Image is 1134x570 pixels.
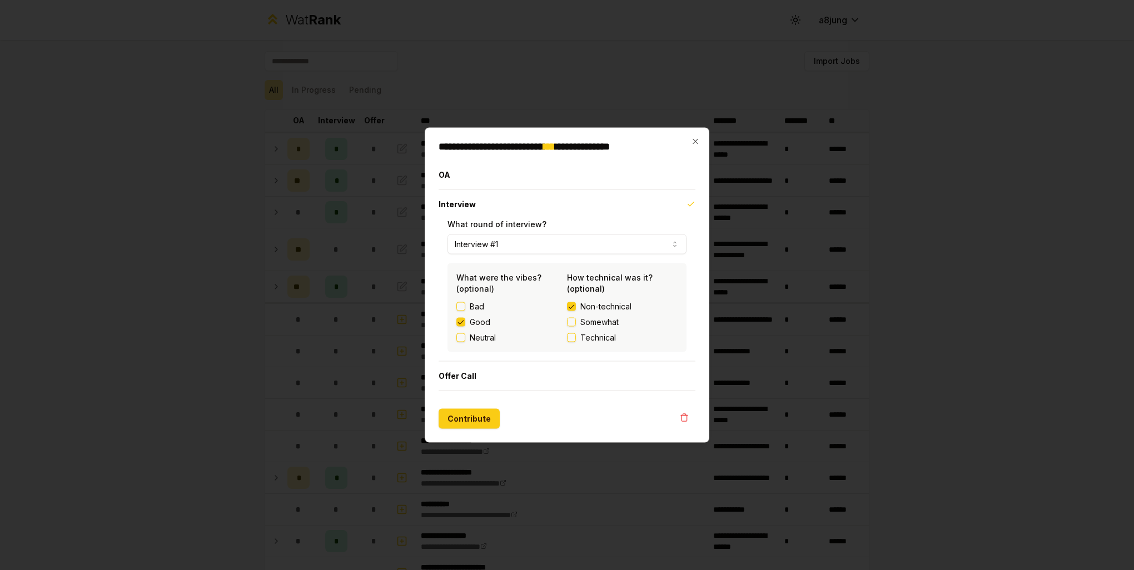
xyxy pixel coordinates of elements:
[439,409,500,429] button: Contribute
[456,273,541,293] label: What were the vibes? (optional)
[447,219,546,229] label: What round of interview?
[567,273,653,293] label: How technical was it? (optional)
[439,219,695,361] div: Interview
[439,362,695,391] button: Offer Call
[470,332,496,343] label: Neutral
[567,318,576,327] button: Somewhat
[567,333,576,342] button: Technical
[580,317,619,328] span: Somewhat
[470,301,484,312] label: Bad
[567,302,576,311] button: Non-technical
[580,301,631,312] span: Non-technical
[439,161,695,189] button: OA
[470,317,490,328] label: Good
[580,332,616,343] span: Technical
[439,190,695,219] button: Interview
